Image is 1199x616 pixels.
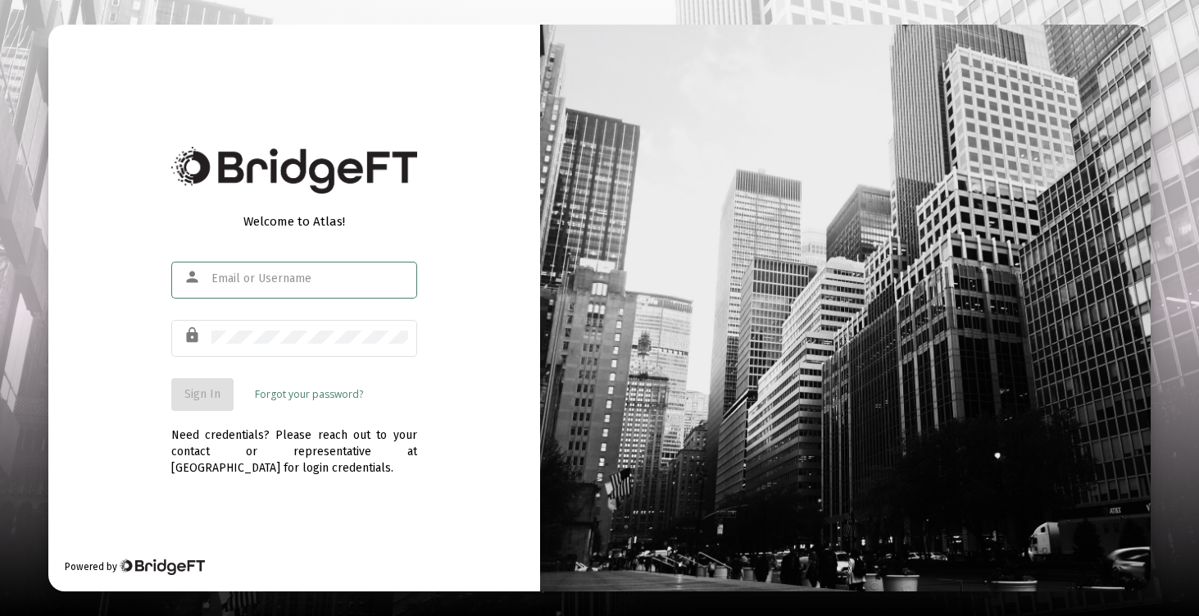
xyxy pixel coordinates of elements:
span: Sign In [184,387,220,401]
div: Need credentials? Please reach out to your contact or representative at [GEOGRAPHIC_DATA] for log... [171,411,417,477]
img: Bridge Financial Technology Logo [119,559,205,575]
mat-icon: person [184,267,203,287]
a: Forgot your password? [255,386,363,403]
img: Bridge Financial Technology Logo [171,147,417,194]
div: Powered by [65,559,205,575]
mat-icon: lock [184,326,203,345]
div: Welcome to Atlas! [171,213,417,230]
button: Sign In [171,378,234,411]
input: Email or Username [211,272,408,285]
